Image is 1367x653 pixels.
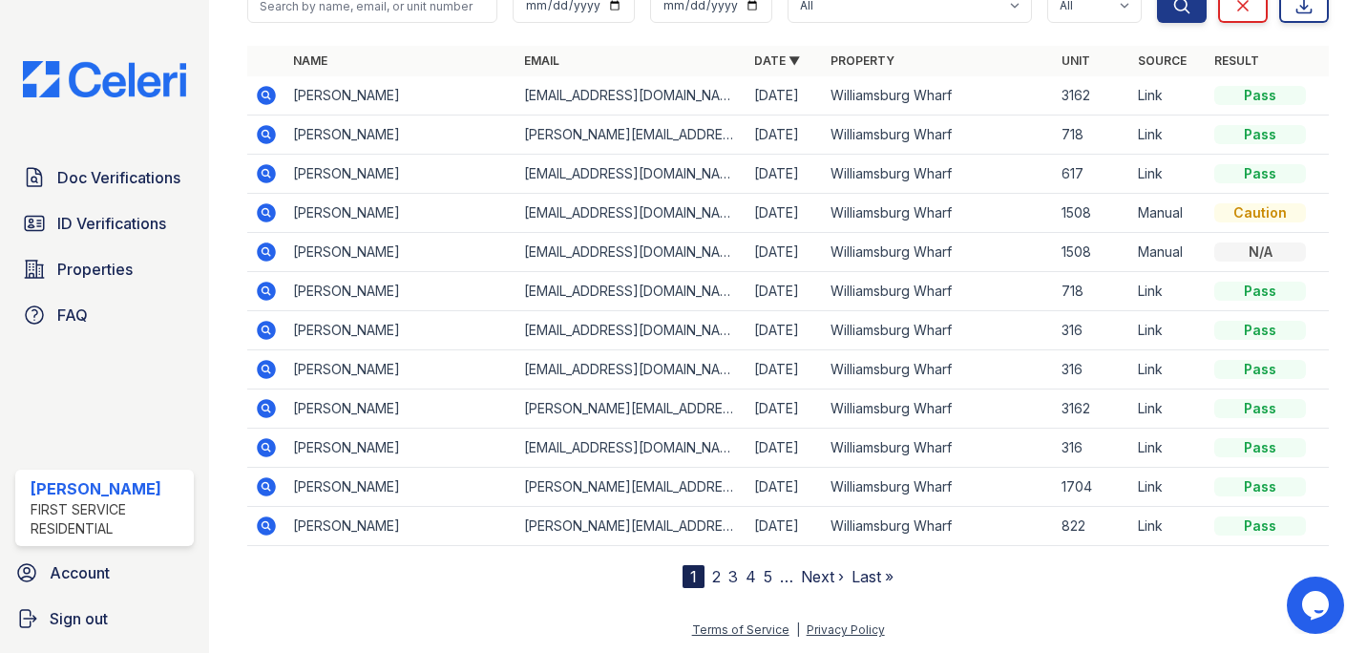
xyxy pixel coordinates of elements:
a: 3 [728,567,738,586]
td: [DATE] [747,390,823,429]
iframe: chat widget [1287,577,1348,634]
a: Account [8,554,201,592]
td: [PERSON_NAME] [285,116,516,155]
div: Pass [1214,438,1306,457]
td: Williamsburg Wharf [823,194,1054,233]
td: [DATE] [747,429,823,468]
td: 718 [1054,116,1130,155]
a: Last » [852,567,894,586]
td: Link [1130,429,1207,468]
div: Pass [1214,125,1306,144]
span: … [780,565,793,588]
td: Williamsburg Wharf [823,155,1054,194]
td: [DATE] [747,468,823,507]
div: Pass [1214,282,1306,301]
span: Doc Verifications [57,166,180,189]
td: Williamsburg Wharf [823,116,1054,155]
td: Link [1130,272,1207,311]
a: Unit [1062,53,1090,68]
td: [PERSON_NAME][EMAIL_ADDRESS][DOMAIN_NAME] [516,116,747,155]
td: [PERSON_NAME] [285,272,516,311]
span: Sign out [50,607,108,630]
td: [DATE] [747,194,823,233]
a: Next › [801,567,844,586]
td: [PERSON_NAME][EMAIL_ADDRESS][DOMAIN_NAME] [516,468,747,507]
a: 2 [712,567,721,586]
td: [DATE] [747,116,823,155]
td: [DATE] [747,76,823,116]
div: 1 [683,565,705,588]
td: [DATE] [747,311,823,350]
td: [PERSON_NAME] [285,429,516,468]
td: Williamsburg Wharf [823,390,1054,429]
a: 4 [746,567,756,586]
td: Link [1130,350,1207,390]
td: Link [1130,311,1207,350]
td: Williamsburg Wharf [823,350,1054,390]
img: CE_Logo_Blue-a8612792a0a2168367f1c8372b55b34899dd931a85d93a1a3d3e32e68fde9ad4.png [8,61,201,97]
a: Date ▼ [754,53,800,68]
a: 5 [764,567,772,586]
td: Link [1130,155,1207,194]
span: Account [50,561,110,584]
a: Sign out [8,600,201,638]
td: [EMAIL_ADDRESS][DOMAIN_NAME] [516,155,747,194]
td: [PERSON_NAME] [285,233,516,272]
td: Manual [1130,233,1207,272]
td: 718 [1054,272,1130,311]
td: Williamsburg Wharf [823,272,1054,311]
td: [PERSON_NAME] [285,194,516,233]
td: 1704 [1054,468,1130,507]
div: [PERSON_NAME] [31,477,186,500]
td: 1508 [1054,233,1130,272]
div: First Service Residential [31,500,186,538]
a: Name [293,53,327,68]
td: 1508 [1054,194,1130,233]
td: [DATE] [747,233,823,272]
td: Williamsburg Wharf [823,429,1054,468]
a: FAQ [15,296,194,334]
td: Manual [1130,194,1207,233]
div: Pass [1214,360,1306,379]
td: 316 [1054,429,1130,468]
td: Link [1130,390,1207,429]
div: Pass [1214,477,1306,496]
td: [DATE] [747,507,823,546]
span: ID Verifications [57,212,166,235]
td: [EMAIL_ADDRESS][DOMAIN_NAME] [516,311,747,350]
div: Pass [1214,86,1306,105]
td: [PERSON_NAME] [285,76,516,116]
td: 316 [1054,311,1130,350]
td: Link [1130,76,1207,116]
td: 822 [1054,507,1130,546]
td: [DATE] [747,155,823,194]
td: Williamsburg Wharf [823,468,1054,507]
td: Williamsburg Wharf [823,311,1054,350]
a: Terms of Service [692,622,789,637]
td: [PERSON_NAME] [285,311,516,350]
td: [DATE] [747,272,823,311]
a: ID Verifications [15,204,194,242]
td: 316 [1054,350,1130,390]
td: [DATE] [747,350,823,390]
td: [PERSON_NAME][EMAIL_ADDRESS][DOMAIN_NAME] [516,390,747,429]
td: [EMAIL_ADDRESS][DOMAIN_NAME] [516,429,747,468]
a: Property [831,53,894,68]
span: FAQ [57,304,88,326]
td: 617 [1054,155,1130,194]
td: [PERSON_NAME][EMAIL_ADDRESS][DOMAIN_NAME] [516,507,747,546]
td: [EMAIL_ADDRESS][DOMAIN_NAME] [516,272,747,311]
td: [PERSON_NAME] [285,390,516,429]
a: Doc Verifications [15,158,194,197]
td: [EMAIL_ADDRESS][DOMAIN_NAME] [516,194,747,233]
td: Link [1130,507,1207,546]
a: Result [1214,53,1259,68]
a: Email [524,53,559,68]
div: Pass [1214,164,1306,183]
a: Properties [15,250,194,288]
span: Properties [57,258,133,281]
div: Pass [1214,516,1306,536]
td: Williamsburg Wharf [823,76,1054,116]
td: Link [1130,468,1207,507]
